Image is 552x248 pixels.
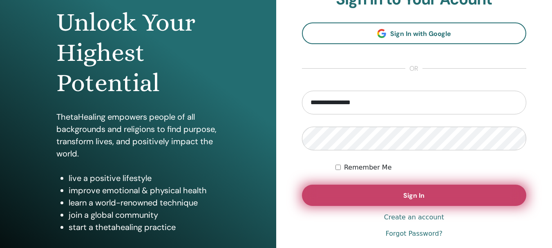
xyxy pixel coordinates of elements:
div: Keep me authenticated indefinitely or until I manually logout [335,163,526,172]
p: ThetaHealing empowers people of all backgrounds and religions to find purpose, transform lives, a... [56,111,220,160]
h1: Unlock Your Highest Potential [56,7,220,98]
li: improve emotional & physical health [69,184,220,197]
a: Forgot Password? [386,229,442,239]
li: learn a world-renowned technique [69,197,220,209]
li: join a global community [69,209,220,221]
li: start a thetahealing practice [69,221,220,233]
a: Create an account [384,212,444,222]
span: or [405,64,422,74]
span: Sign In [403,191,425,200]
li: live a positive lifestyle [69,172,220,184]
a: Sign In with Google [302,22,527,44]
label: Remember Me [344,163,392,172]
span: Sign In with Google [390,29,451,38]
button: Sign In [302,185,527,206]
